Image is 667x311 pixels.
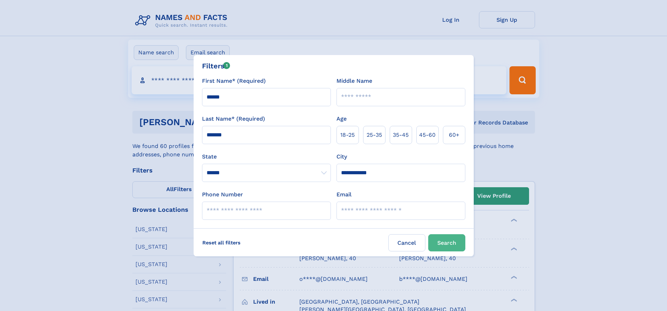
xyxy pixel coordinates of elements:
span: 60+ [449,131,459,139]
div: Filters [202,61,230,71]
label: Email [336,190,352,199]
button: Search [428,234,465,251]
label: Phone Number [202,190,243,199]
label: Cancel [388,234,425,251]
span: 35‑45 [393,131,409,139]
span: 25‑35 [367,131,382,139]
label: Reset all filters [198,234,245,251]
span: 18‑25 [340,131,355,139]
span: 45‑60 [419,131,436,139]
label: Middle Name [336,77,372,85]
label: City [336,153,347,161]
label: State [202,153,331,161]
label: First Name* (Required) [202,77,266,85]
label: Age [336,115,347,123]
label: Last Name* (Required) [202,115,265,123]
